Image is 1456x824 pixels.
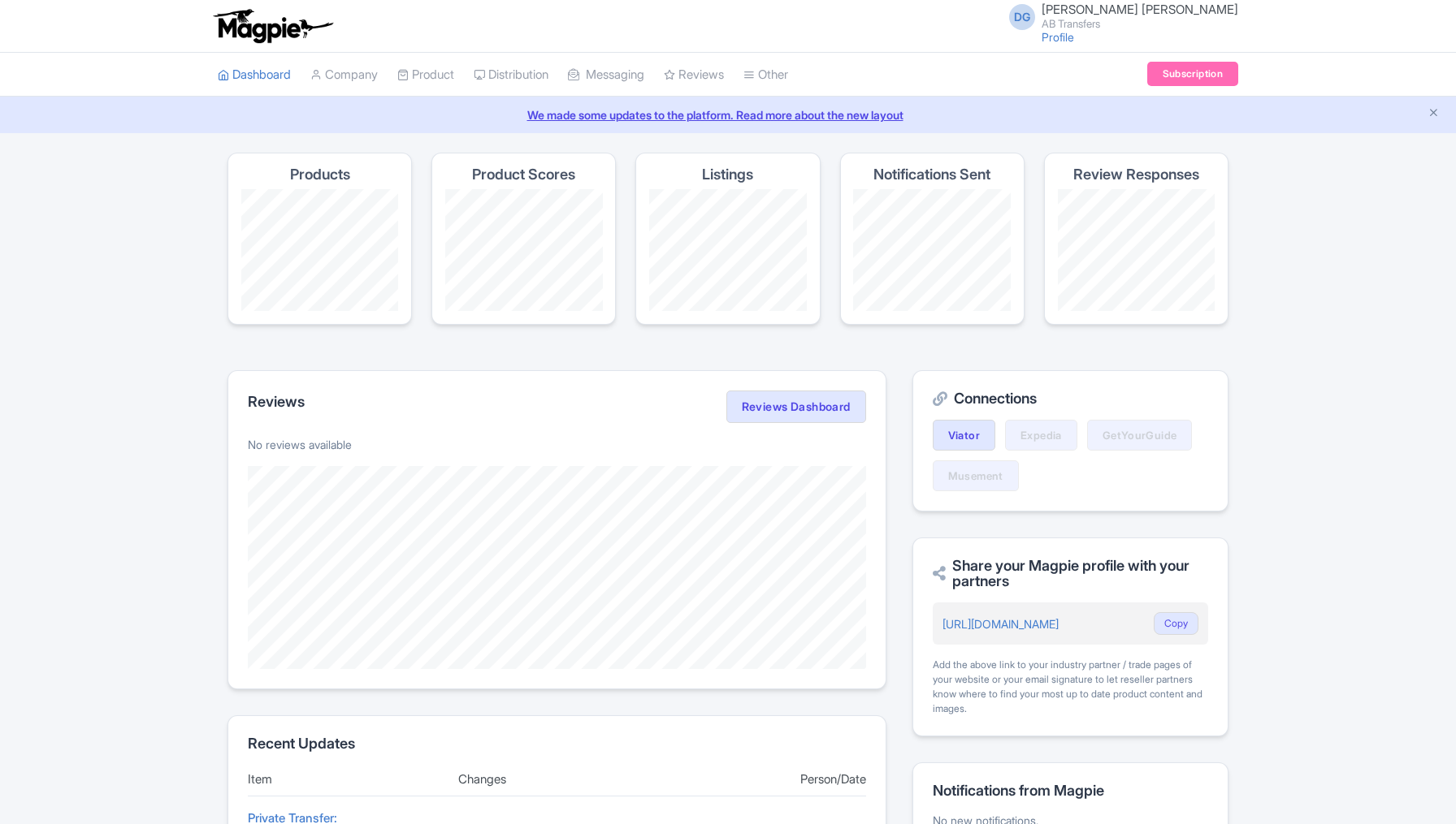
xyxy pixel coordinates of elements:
span: DG [1009,4,1035,30]
a: Expedia [1005,420,1077,451]
p: No reviews available [248,436,866,453]
a: Product [397,53,454,97]
a: Dashboard [218,53,291,97]
h4: Listings [702,166,753,183]
img: logo-ab69f6fb50320c5b225c76a69d11143b.png [210,8,336,44]
a: Musement [933,460,1019,491]
h2: Notifications from Magpie [933,783,1208,799]
span: [PERSON_NAME] [PERSON_NAME] [1042,2,1238,17]
div: Person/Date [669,770,866,789]
a: Reviews Dashboard [726,390,866,423]
a: Messaging [568,53,644,97]
h2: Recent Updates [248,736,866,752]
a: [URL][DOMAIN_NAME] [942,617,1059,631]
h4: Notifications Sent [873,166,990,183]
div: Changes [458,770,656,789]
div: Add the above link to your industry partner / trade pages of your website or your email signature... [933,658,1208,716]
a: Subscription [1147,62,1238,86]
a: Distribution [474,53,548,97]
h4: Review Responses [1073,166,1199,183]
h4: Product Scores [472,166,575,183]
div: Item [248,770,445,789]
a: We made some updates to the platform. Read more about the new layout [10,106,1446,123]
a: Viator [933,420,995,451]
small: AB Transfers [1042,19,1238,29]
h2: Reviews [248,394,305,410]
h2: Connections [933,390,1208,407]
button: Copy [1154,612,1198,635]
a: DG [PERSON_NAME] [PERSON_NAME] AB Transfers [999,3,1238,29]
h4: Products [290,166,350,183]
a: Profile [1042,30,1074,44]
a: GetYourGuide [1087,420,1193,451]
a: Company [310,53,378,97]
h2: Share your Magpie profile with your partners [933,558,1208,590]
a: Other [743,53,788,97]
a: Reviews [664,53,724,97]
button: Close announcement [1428,105,1440,123]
